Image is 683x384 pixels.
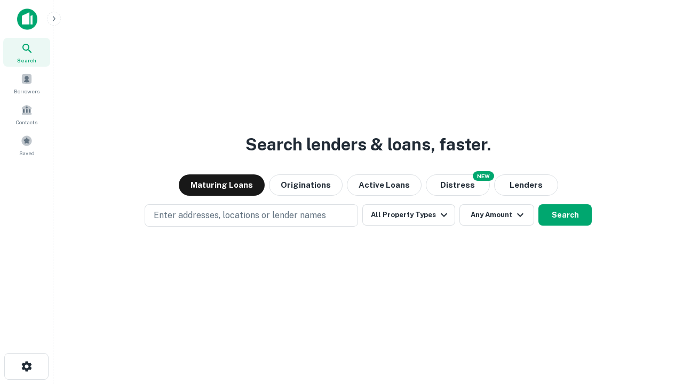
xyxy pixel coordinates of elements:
[459,204,534,226] button: Any Amount
[269,174,343,196] button: Originations
[16,118,37,126] span: Contacts
[245,132,491,157] h3: Search lenders & loans, faster.
[630,299,683,350] iframe: Chat Widget
[17,9,37,30] img: capitalize-icon.png
[347,174,422,196] button: Active Loans
[3,100,50,129] a: Contacts
[17,56,36,65] span: Search
[19,149,35,157] span: Saved
[3,38,50,67] a: Search
[473,171,494,181] div: NEW
[538,204,592,226] button: Search
[494,174,558,196] button: Lenders
[145,204,358,227] button: Enter addresses, locations or lender names
[179,174,265,196] button: Maturing Loans
[426,174,490,196] button: Search distressed loans with lien and other non-mortgage details.
[3,131,50,159] a: Saved
[154,209,326,222] p: Enter addresses, locations or lender names
[3,69,50,98] a: Borrowers
[362,204,455,226] button: All Property Types
[14,87,39,95] span: Borrowers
